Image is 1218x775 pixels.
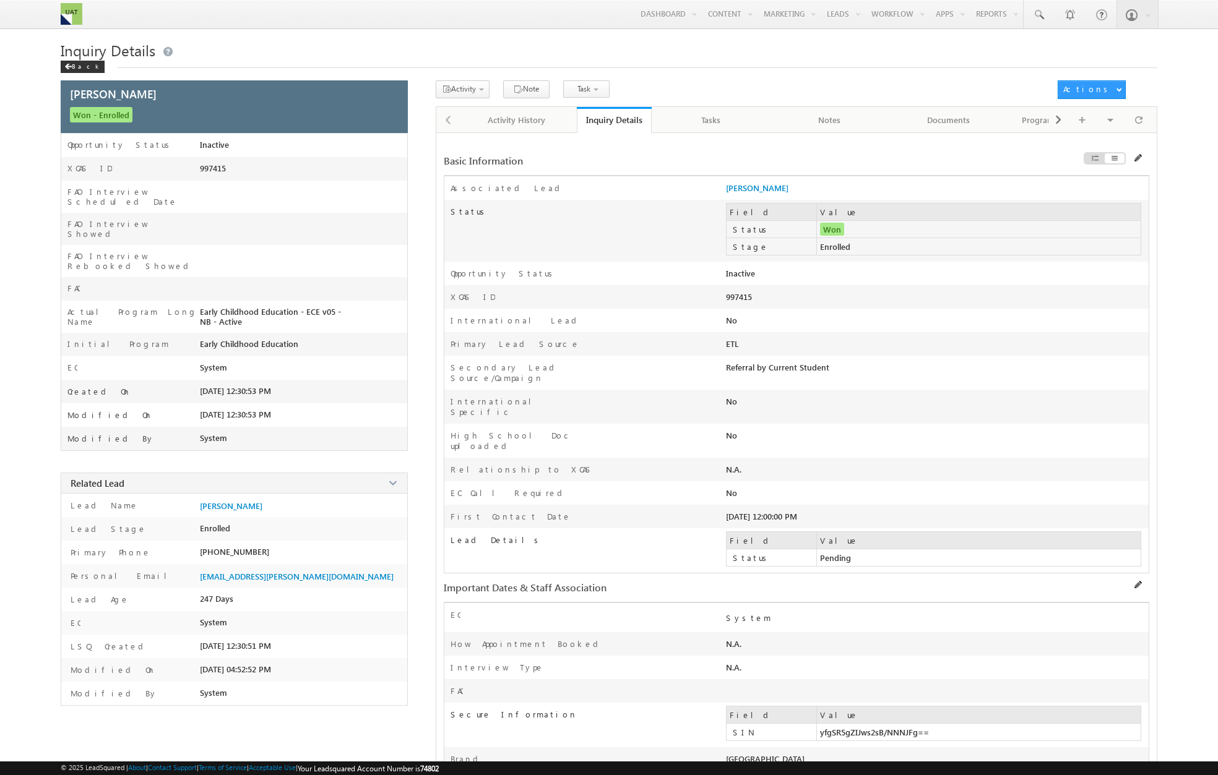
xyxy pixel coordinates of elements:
span: 247 Days [200,594,233,604]
label: EC [451,609,460,620]
label: FAO Interview Scheduled Date [67,187,199,207]
div: Basic Information [444,154,908,167]
span: [DATE] 12:30:51 PM [200,641,271,651]
div: Documents [899,113,997,127]
a: Inquiry Details [577,107,652,133]
div: No [726,487,980,505]
a: Documents [889,107,1008,133]
span: [PHONE_NUMBER] [200,547,269,557]
button: Task [563,80,610,98]
a: Acceptable Use [249,763,296,771]
button: Note [503,80,550,98]
label: Actual Program Long Name [67,307,199,327]
span: Your Leadsquared Account Number is [298,764,439,773]
label: LSQ Created [67,641,148,651]
span: Related Lead [71,477,124,489]
a: [PERSON_NAME] [726,182,788,193]
label: International Specific [451,396,610,417]
label: Modified By [67,688,158,698]
a: Program Fees and Splits [1009,107,1128,133]
td: Value [816,706,1141,724]
div: Tasks [662,113,759,127]
label: Initial Program [67,339,169,349]
span: Early Childhood Education - ECE v05 - NB - Active [200,307,343,327]
div: Activity History [468,113,566,127]
div: 997415 [726,291,980,309]
label: Created On [67,387,131,396]
label: Modified On [67,664,156,675]
label: Lead Details [444,528,726,546]
div: System [726,612,974,623]
label: Opportunity Status [451,268,557,278]
a: Contact Support [148,763,197,771]
label: Primary Phone [67,547,151,557]
label: Lead Age [67,594,129,604]
label: Status [730,552,819,563]
label: Lead Name [67,500,139,510]
label: Status [444,200,726,217]
span: [PERSON_NAME] [70,86,157,101]
button: Actions [1058,80,1126,99]
span: Activity [451,84,476,93]
label: FAO Interview Showed [67,219,199,239]
label: EC [67,617,80,628]
div: Inquiry Details [586,114,642,126]
div: Program Fees and Splits [1019,113,1116,127]
div: Inactive [726,268,980,285]
span: Inactive [200,140,229,150]
td: yfgSR5gZIJws2sB/NNNJFg== [816,724,1141,741]
label: International Lead [451,315,581,325]
div: N.A. [726,638,980,656]
span: Won - Enrolled [70,107,132,122]
td: Field [726,203,816,221]
label: FAO [451,685,463,696]
div: Back [61,61,105,73]
span: [EMAIL_ADDRESS][PERSON_NAME][DOMAIN_NAME] [200,572,394,581]
label: EC [67,362,77,372]
div: Notes [780,113,878,127]
span: [DATE] 12:30:53 PM [200,386,271,396]
label: Relationship to XCAS [451,464,594,474]
label: Secondary Lead Source/Campaign [451,362,610,383]
label: SIN [730,727,819,737]
label: Stage [730,241,819,252]
label: Personal Email [67,570,176,581]
span: [DATE] 04:52:52 PM [200,664,271,674]
div: ETL [726,338,980,356]
label: Opportunity Status [67,140,174,150]
td: Field [726,532,816,549]
label: EC Call Required [451,487,567,498]
label: First Contact Date [451,511,571,521]
a: Tasks [652,107,771,133]
a: Notes [771,107,889,133]
td: Value [816,532,1141,549]
div: Actions [1063,83,1112,95]
span: Early Childhood Education [200,339,298,349]
span: System [200,688,227,698]
label: Interview Type [451,662,544,672]
span: System [200,433,227,443]
span: Inquiry Details [61,40,155,60]
div: [GEOGRAPHIC_DATA] [726,753,980,771]
span: 997415 [200,163,226,173]
td: Enrolled [816,238,1141,255]
label: XCAS ID [451,291,495,302]
label: XCAS ID [67,163,112,173]
div: N.A. [726,464,980,481]
label: Status [730,224,819,234]
div: No [726,315,980,332]
label: High School Doc uploaded [451,430,610,451]
div: [DATE] 12:00:00 PM [726,511,980,528]
label: FAO [67,283,80,293]
span: Won [820,223,844,236]
td: Field [726,706,816,724]
span: System [200,362,227,372]
a: [PERSON_NAME] [200,501,262,511]
a: About [128,763,146,771]
label: Associated Lead [451,182,564,193]
label: Modified By [67,434,155,443]
span: Task [577,84,590,93]
label: FAO Interview Rebooked Showed [67,251,199,271]
a: Activity History [458,107,577,133]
